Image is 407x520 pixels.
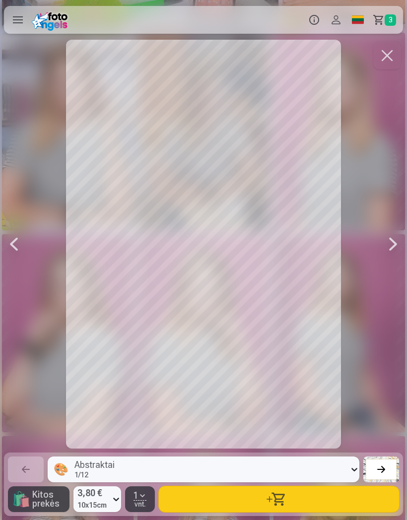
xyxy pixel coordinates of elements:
[369,6,403,34] a: Krepšelis3
[134,491,138,500] span: 1
[32,490,66,508] span: Kitos prekės
[74,460,115,469] div: Abstraktai
[125,486,155,512] button: 1vnt.
[74,471,115,478] div: 1 / 12
[303,6,325,34] button: Info
[54,461,68,477] div: 🎨
[385,14,396,26] span: 3
[32,9,71,31] img: /fa2
[77,500,107,510] span: 10x15cm
[135,501,146,508] span: vnt.
[347,6,369,34] a: Global
[8,486,69,512] button: 🛍Kitos prekės
[325,6,347,34] button: Profilis
[12,490,30,508] span: 🛍
[77,486,107,500] span: 3,80 €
